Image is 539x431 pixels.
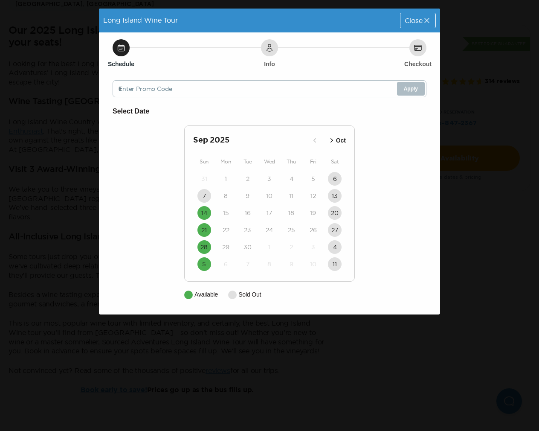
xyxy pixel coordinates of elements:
[311,243,315,251] time: 3
[225,175,227,183] time: 1
[333,175,337,183] time: 6
[197,206,211,220] button: 14
[224,260,228,268] time: 6
[324,157,346,167] div: Sat
[263,206,276,220] button: 17
[201,175,207,183] time: 31
[241,240,255,254] button: 30
[215,157,237,167] div: Mon
[284,240,298,254] button: 2
[219,257,233,271] button: 6
[246,192,249,200] time: 9
[237,157,258,167] div: Tue
[263,240,276,254] button: 1
[306,257,320,271] button: 10
[281,157,302,167] div: Thu
[219,189,233,203] button: 8
[197,240,211,254] button: 28
[306,240,320,254] button: 3
[284,223,298,237] button: 25
[306,206,320,220] button: 19
[258,157,280,167] div: Wed
[284,257,298,271] button: 9
[290,260,293,268] time: 9
[404,60,432,68] h6: Checkout
[238,290,261,299] p: Sold Out
[197,172,211,186] button: 31
[310,192,316,200] time: 12
[289,192,293,200] time: 11
[263,189,276,203] button: 10
[241,206,255,220] button: 16
[288,209,294,217] time: 18
[328,189,342,203] button: 13
[194,290,218,299] p: Available
[336,136,346,145] p: Oct
[268,243,270,251] time: 1
[310,260,316,268] time: 10
[201,226,207,234] time: 21
[284,189,298,203] button: 11
[328,257,342,271] button: 11
[331,209,339,217] time: 20
[222,243,229,251] time: 29
[219,172,233,186] button: 1
[328,240,342,254] button: 4
[243,243,252,251] time: 30
[202,260,206,268] time: 5
[244,226,251,234] time: 23
[267,175,271,183] time: 3
[197,189,211,203] button: 7
[241,223,255,237] button: 23
[302,157,324,167] div: Fri
[328,206,342,220] button: 20
[328,223,342,237] button: 27
[197,257,211,271] button: 5
[310,209,316,217] time: 19
[201,209,207,217] time: 14
[197,223,211,237] button: 21
[193,134,308,146] h2: Sep 2025
[405,17,423,24] span: Close
[306,223,320,237] button: 26
[331,226,338,234] time: 27
[263,172,276,186] button: 3
[203,192,206,200] time: 7
[263,223,276,237] button: 24
[266,192,272,200] time: 10
[328,172,342,186] button: 6
[200,243,208,251] time: 28
[263,257,276,271] button: 8
[241,189,255,203] button: 9
[311,175,315,183] time: 5
[241,172,255,186] button: 2
[267,209,272,217] time: 17
[284,206,298,220] button: 18
[223,209,229,217] time: 15
[245,209,251,217] time: 16
[219,240,233,254] button: 29
[103,16,178,24] span: Long Island Wine Tour
[108,60,134,68] h6: Schedule
[193,157,215,167] div: Sun
[264,60,275,68] h6: Info
[333,243,337,251] time: 4
[223,226,229,234] time: 22
[246,260,249,268] time: 7
[333,260,337,268] time: 11
[284,172,298,186] button: 4
[290,175,293,183] time: 4
[267,260,271,268] time: 8
[306,189,320,203] button: 12
[290,243,293,251] time: 2
[266,226,273,234] time: 24
[306,172,320,186] button: 5
[219,206,233,220] button: 15
[288,226,295,234] time: 25
[325,134,348,148] button: Oct
[113,106,426,117] h6: Select Date
[219,223,233,237] button: 22
[241,257,255,271] button: 7
[310,226,317,234] time: 26
[332,192,338,200] time: 13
